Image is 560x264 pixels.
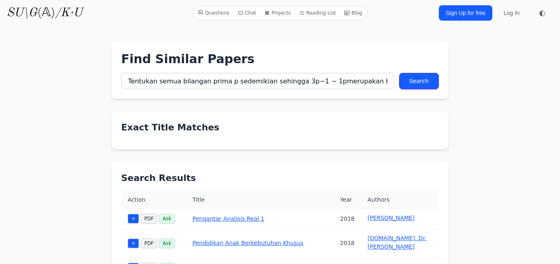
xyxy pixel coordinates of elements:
a: PDF [141,214,157,224]
a: [PERSON_NAME] [368,214,432,222]
a: Ask [159,238,175,248]
h2: Search Results [121,172,439,184]
a: Pengantar Analisis Real 1 [192,215,264,222]
h1: Find Similar Papers [121,52,439,66]
span: ◐ [539,9,545,17]
a: Questions [195,8,233,18]
a: Blog [341,8,365,18]
a: Pendidikan Anak Berkebutuhan Khusus [192,240,304,246]
a: Ask [159,214,175,224]
a: PDF [141,238,157,248]
button: Search [399,73,439,89]
a: Reading List [296,8,340,18]
a: SU\G(𝔸)/K·U [6,6,82,20]
h2: Exact Title Matches [121,121,439,133]
a: [DOMAIN_NAME]. Dr. [PERSON_NAME] [368,234,432,251]
th: Action [121,191,186,209]
a: + [128,238,139,248]
input: Enter paper title... [121,73,394,89]
a: + [128,214,139,224]
th: Year [333,191,361,209]
a: Projects [261,8,294,18]
td: 2018 [333,209,361,229]
a: Chat [234,8,259,18]
button: ◐ [534,5,550,21]
th: Title [186,191,333,209]
i: SU\G [6,7,37,19]
td: 2018 [333,229,361,258]
a: Log In [499,6,524,20]
a: Sign Up for free [439,5,492,21]
i: /K·U [55,7,82,19]
th: Authors [361,191,439,209]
